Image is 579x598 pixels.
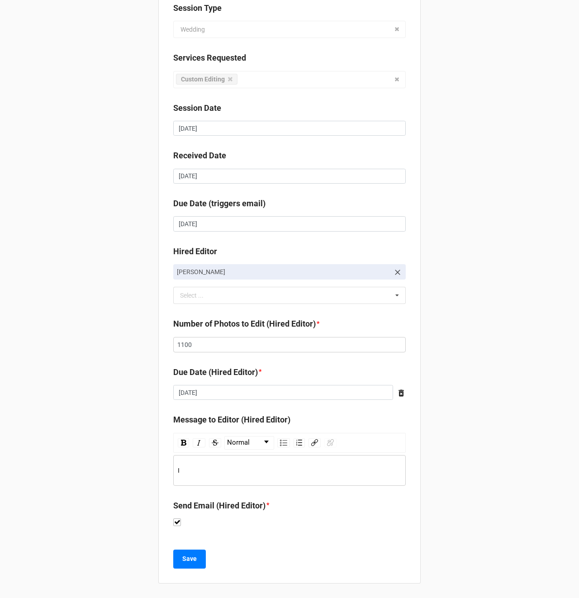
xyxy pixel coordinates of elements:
[173,433,406,486] div: rdw-wrapper
[173,197,266,210] label: Due Date (triggers email)
[173,318,316,330] label: Number of Photos to Edit (Hired Editor)
[173,245,217,258] label: Hired Editor
[178,438,189,447] div: Bold
[277,438,290,447] div: Unordered
[173,216,406,232] input: Date
[225,437,274,449] a: Block Type
[275,436,307,450] div: rdw-list-control
[193,438,205,447] div: Italic
[178,467,180,474] span: I
[307,436,338,450] div: rdw-link-control
[209,438,221,447] div: Strikethrough
[177,267,389,276] p: [PERSON_NAME]
[173,385,393,400] input: Date
[173,550,206,569] button: Save
[294,438,305,447] div: Ordered
[223,436,275,450] div: rdw-block-control
[176,436,223,450] div: rdw-inline-control
[173,413,290,426] label: Message to Editor (Hired Editor)
[324,438,337,447] div: Unlink
[173,149,226,162] label: Received Date
[173,121,406,136] input: Date
[173,102,221,114] label: Session Date
[224,436,274,450] div: rdw-dropdown
[178,290,217,301] div: Select ...
[182,554,197,564] b: Save
[173,169,406,184] input: Date
[173,366,258,379] label: Due Date (Hired Editor)
[173,499,266,512] label: Send Email (Hired Editor)
[173,52,246,64] label: Services Requested
[173,433,406,453] div: rdw-toolbar
[308,438,321,447] div: Link
[227,437,250,448] span: Normal
[178,465,402,475] div: rdw-editor
[173,2,222,14] label: Session Type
